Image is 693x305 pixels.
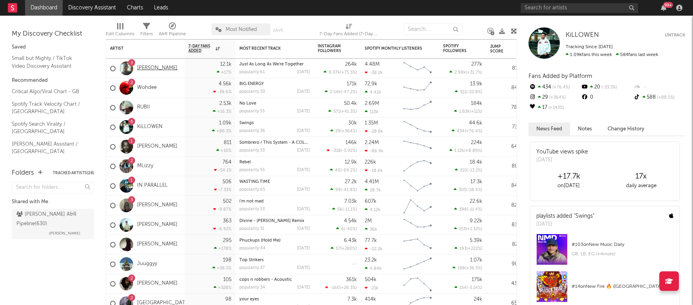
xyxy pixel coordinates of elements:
[239,199,264,204] a: i'm not mad
[633,82,685,92] div: --
[400,98,435,117] svg: Chart title
[335,188,341,192] span: 99
[490,201,521,210] div: 82.6
[400,117,435,137] svg: Chart title
[297,188,310,192] div: [DATE]
[572,282,673,291] div: # 14 on New Fire 🔥 ([GEOGRAPHIC_DATA])
[344,199,357,204] div: 7.03k
[365,246,382,251] div: -22.2k
[400,176,435,196] svg: Chart title
[566,32,599,38] span: KiLLOWEN
[297,266,310,270] div: [DATE]
[344,218,357,224] div: 4.54k
[188,44,214,53] span: 7-Day Fans Added
[297,109,310,114] div: [DATE]
[365,266,382,271] div: 4.84k
[329,70,340,75] span: 8.07k
[467,227,481,231] span: +1.32 %
[239,46,298,51] div: Most Recent Track
[400,196,435,215] svg: Chart title
[342,168,356,173] span: -69.2 %
[454,109,482,114] div: ( )
[365,218,372,224] div: 2M
[223,218,232,224] div: 363
[214,168,232,173] div: -54.1 %
[12,140,86,156] a: [PERSON_NAME] Assistant / [GEOGRAPHIC_DATA]
[365,121,378,126] div: 1.35M
[455,168,482,173] div: ( )
[459,188,466,192] span: 305
[239,70,265,74] div: popularity: 61
[460,168,467,173] span: 210
[490,162,521,171] div: 80.1
[348,121,357,126] div: 30k
[12,100,86,116] a: Spotify Track Velocity Chart / [GEOGRAPHIC_DATA]
[12,29,94,39] div: My Discovery Checklist
[452,128,482,134] div: ( )
[656,96,675,100] span: +88.5 %
[403,23,462,35] input: Search...
[452,265,482,271] div: ( )
[454,207,482,212] div: ( )
[106,20,134,42] div: Edit Columns
[605,181,677,191] div: daily average
[214,285,232,290] div: +328 %
[551,85,570,90] span: +76.4 %
[365,46,423,51] div: Spotify Monthly Listeners
[140,29,153,39] div: Filters
[239,188,265,192] div: popularity: 65
[466,266,481,271] span: +36.5 %
[460,90,466,94] span: 311
[365,188,381,193] div: 28.7k
[239,180,270,184] a: WASTING TIME
[460,247,467,251] span: 193
[345,160,357,165] div: 12.9k
[239,238,310,243] div: Phuckups (Hold Me)
[465,149,481,153] span: +8.89 %
[344,101,357,106] div: 50.4k
[566,52,612,57] span: 1.09k fans this week
[400,137,435,157] svg: Chart title
[365,277,376,282] div: 504k
[223,179,232,184] div: 506
[137,85,157,91] a: Wohdee
[470,81,482,87] div: 13.9k
[220,62,232,67] div: 12.1k
[219,121,232,126] div: 1.09k
[333,110,340,114] span: 571
[468,168,481,173] span: -13.2 %
[239,258,310,262] div: Top Strikers
[226,27,257,32] span: Most Notified
[528,103,581,113] div: 17
[490,181,521,191] div: 84.2
[454,187,482,192] div: ( )
[490,260,521,269] div: 90.1
[342,188,356,192] span: -41.8 %
[137,143,177,150] a: [PERSON_NAME]
[581,92,633,103] div: 0
[548,96,566,100] span: +364 %
[110,46,169,51] div: Artist
[365,109,378,114] div: 113k
[239,246,266,251] div: popularity: 44
[223,160,232,165] div: 764
[239,199,310,204] div: i'm not mad
[365,179,379,184] div: 4.41M
[239,168,265,172] div: popularity: 55
[365,62,380,67] div: 4.48M
[490,83,521,93] div: 84.7
[470,238,482,243] div: 5.39k
[572,249,673,259] div: GB, LB, EG (+ 4 more)
[365,148,384,153] div: -86.9k
[490,220,521,230] div: 83.2
[297,246,310,251] div: [DATE]
[239,219,304,223] a: Divine - [PERSON_NAME] Remix
[224,140,232,145] div: 811
[574,213,594,219] a: "Swings"
[239,62,310,67] div: Just As Long As We're Together
[467,70,481,75] span: +31.7 %
[528,92,581,103] div: 29
[344,238,357,243] div: 6.43k
[341,227,344,231] span: 6
[521,3,638,13] input: Search for artists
